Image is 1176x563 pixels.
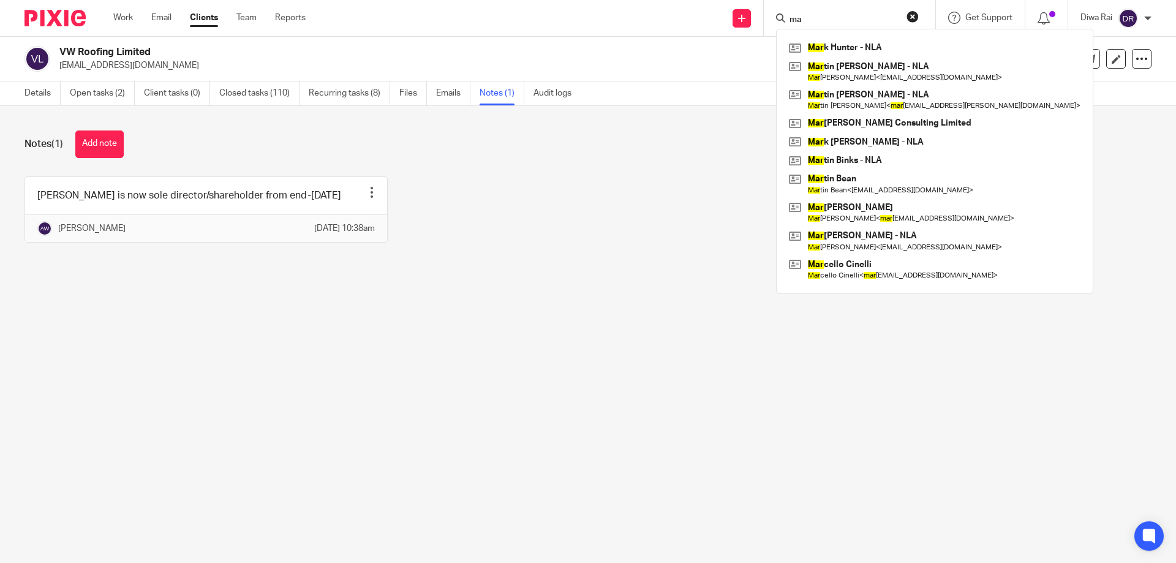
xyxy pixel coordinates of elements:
[51,139,63,149] span: (1)
[236,12,257,24] a: Team
[113,12,133,24] a: Work
[314,222,375,235] p: [DATE] 10:38am
[24,138,63,151] h1: Notes
[965,13,1012,22] span: Get Support
[309,81,390,105] a: Recurring tasks (8)
[58,222,126,235] p: [PERSON_NAME]
[59,46,800,59] h2: VW Roofing Limited
[399,81,427,105] a: Files
[788,15,899,26] input: Search
[75,130,124,158] button: Add note
[24,46,50,72] img: svg%3E
[1080,12,1112,24] p: Diwa Rai
[144,81,210,105] a: Client tasks (0)
[907,10,919,23] button: Clear
[219,81,300,105] a: Closed tasks (110)
[436,81,470,105] a: Emails
[37,221,52,236] img: svg%3E
[59,59,985,72] p: [EMAIL_ADDRESS][DOMAIN_NAME]
[533,81,581,105] a: Audit logs
[190,12,218,24] a: Clients
[70,81,135,105] a: Open tasks (2)
[24,81,61,105] a: Details
[275,12,306,24] a: Reports
[151,12,171,24] a: Email
[1118,9,1138,28] img: svg%3E
[24,10,86,26] img: Pixie
[480,81,524,105] a: Notes (1)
